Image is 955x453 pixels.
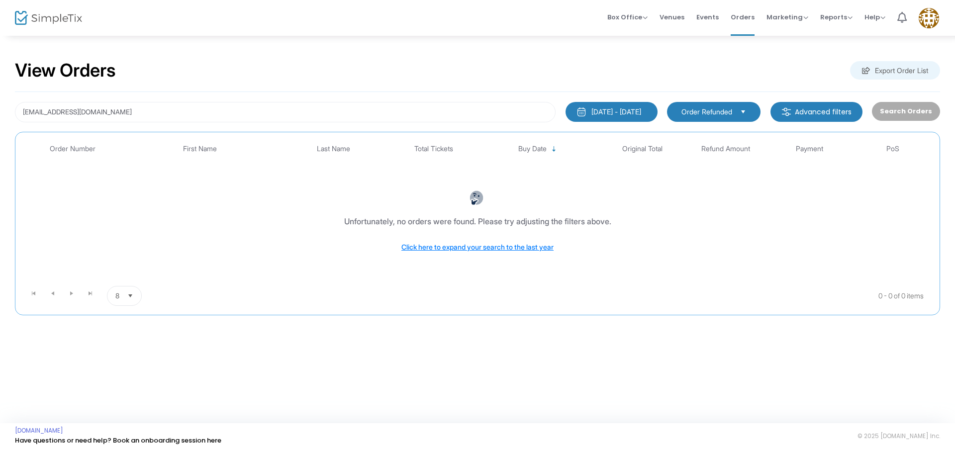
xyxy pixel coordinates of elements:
span: Venues [660,4,684,30]
span: Reports [820,12,853,22]
span: Order Number [50,145,95,153]
button: [DATE] - [DATE] [566,102,658,122]
th: Original Total [601,137,684,161]
m-button: Advanced filters [770,102,862,122]
span: Orders [731,4,755,30]
div: Data table [20,137,935,282]
h2: View Orders [15,60,116,82]
span: Marketing [766,12,808,22]
input: Search by name, email, phone, order number, ip address, or last 4 digits of card [15,102,556,122]
a: Have questions or need help? Book an onboarding session here [15,436,221,445]
a: [DOMAIN_NAME] [15,427,63,435]
th: Total Tickets [392,137,476,161]
img: face-thinking.png [469,190,484,205]
span: PoS [886,145,899,153]
span: Buy Date [518,145,547,153]
kendo-pager-info: 0 - 0 of 0 items [241,286,924,306]
button: Select [123,286,137,305]
div: Unfortunately, no orders were found. Please try adjusting the filters above. [344,215,611,227]
span: Help [864,12,885,22]
span: Events [696,4,719,30]
th: Refund Amount [684,137,767,161]
span: Payment [796,145,823,153]
span: Order Refunded [681,107,732,117]
span: 8 [115,291,119,301]
span: Click here to expand your search to the last year [401,243,554,251]
span: Last Name [317,145,350,153]
img: filter [781,107,791,117]
button: Select [736,106,750,117]
div: [DATE] - [DATE] [591,107,641,117]
span: First Name [183,145,217,153]
img: monthly [576,107,586,117]
span: Box Office [607,12,648,22]
span: Sortable [550,145,558,153]
span: © 2025 [DOMAIN_NAME] Inc. [858,432,940,440]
